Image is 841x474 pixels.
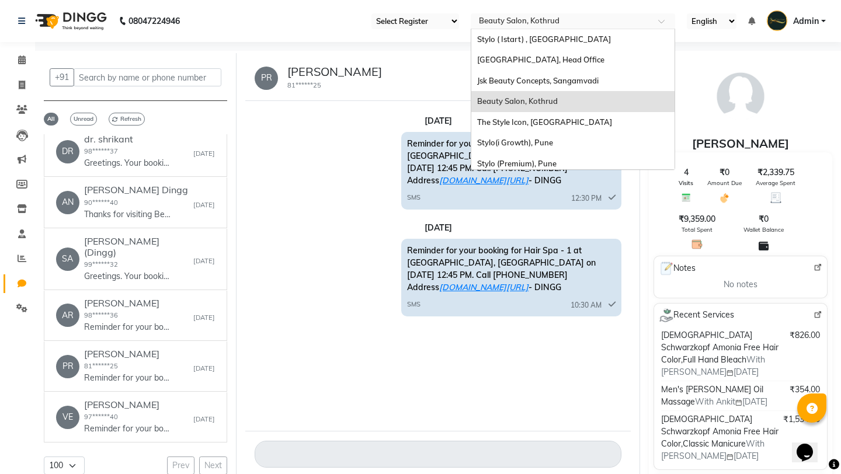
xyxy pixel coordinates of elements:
[407,138,596,186] span: Reminder for your booking for Hair Spa - 1 at [GEOGRAPHIC_DATA], [GEOGRAPHIC_DATA] on [DATE] 12:4...
[793,15,819,27] span: Admin
[84,208,172,221] p: Thanks for visiting Beauty Salon. Your bill amount is 1000. Please review us on google - [DOMAIN_...
[193,414,215,424] small: [DATE]
[84,372,172,384] p: Reminder for your booking for Hair Spa - 1 at [GEOGRAPHIC_DATA], [GEOGRAPHIC_DATA] on [DATE] 12:4...
[30,5,110,37] img: logo
[56,406,79,429] div: VE
[84,423,172,435] p: Reminder for your booking for Full Face Threading,Hair Sp... at [GEOGRAPHIC_DATA], [GEOGRAPHIC_DA...
[679,179,693,187] span: Visits
[407,299,420,309] span: SMS
[707,179,742,187] span: Amount Due
[649,135,832,152] div: [PERSON_NAME]
[407,193,420,203] span: SMS
[661,384,763,407] span: Men's [PERSON_NAME] Oil Massage
[84,270,172,283] p: Greetings. Your booking with Beauty Salon, [PERSON_NAME] at 11:00 am is confirmed. Call # [PHONE_...
[193,313,215,323] small: [DATE]
[44,113,58,126] span: All
[84,321,172,333] p: Reminder for your booking for Aloevera Youth Massage & Sc... at [GEOGRAPHIC_DATA], [GEOGRAPHIC_DA...
[759,213,769,225] span: ₹0
[193,256,215,266] small: [DATE]
[84,399,172,410] h6: [PERSON_NAME]
[255,67,278,90] div: PR
[711,67,770,126] img: avatar
[287,65,382,79] h5: [PERSON_NAME]
[56,355,79,378] div: PR
[790,384,820,396] span: ₹354.00
[193,149,215,159] small: [DATE]
[720,166,729,179] span: ₹0
[679,213,715,225] span: ₹9,359.00
[684,166,689,179] span: 4
[661,330,779,365] span: [DEMOGRAPHIC_DATA] Schwarzkopf Amonia Free Hair Color,Full Hand Bleach
[84,157,172,169] p: Greetings. Your booking with Beauty Salon, [PERSON_NAME] at 4:00 pm is confirmed. Call # [PHONE_N...
[571,193,602,204] span: 12:30 PM
[719,192,730,204] img: Amount Due Icon
[783,413,820,426] span: ₹1,534.00
[84,298,172,309] h6: [PERSON_NAME]
[84,134,172,145] h6: dr. shrikant
[682,225,713,234] span: Total Spent
[477,159,557,168] span: Stylo (Premium), Pune
[109,113,145,126] span: Refresh
[84,236,193,258] h6: [PERSON_NAME] (Dingg)
[757,166,794,179] span: ₹2,339.75
[70,113,97,126] span: Unread
[477,138,553,147] span: Stylo(i Growth), Pune
[743,225,784,234] span: Wallet Balance
[659,308,734,322] span: Recent Services
[193,364,215,374] small: [DATE]
[790,329,820,341] span: ₹826.00
[128,5,180,37] b: 08047224946
[691,239,703,250] img: Total Spent Icon
[439,175,529,186] a: [DOMAIN_NAME][URL]
[84,348,172,360] h6: [PERSON_NAME]
[477,96,558,106] span: Beauty Salon, Kothrud
[477,34,611,44] span: Stylo ( Istart) , [GEOGRAPHIC_DATA]
[571,300,602,311] span: 10:30 AM
[767,11,787,31] img: Admin
[477,76,599,85] span: Jsk Beauty Concepts, Sangamvadi
[74,68,221,86] input: Search by name or phone number
[477,117,612,127] span: The Style Icon, [GEOGRAPHIC_DATA]
[695,396,767,407] span: With Ankit [DATE]
[661,414,779,449] span: [DEMOGRAPHIC_DATA] Schwarzkopf Amonia Free Hair Color,Classic Manicure
[425,222,452,233] strong: [DATE]
[56,191,79,214] div: AN
[471,29,675,170] ng-dropdown-panel: Options list
[477,55,604,64] span: [GEOGRAPHIC_DATA], Head Office
[425,116,452,126] strong: [DATE]
[56,248,79,271] div: SA
[56,304,79,327] div: AR
[56,140,79,163] div: DR
[193,200,215,210] small: [DATE]
[770,192,781,203] img: Average Spent Icon
[407,245,596,292] span: Reminder for your booking for Hair Spa - 1 at [GEOGRAPHIC_DATA], [GEOGRAPHIC_DATA] on [DATE] 12:4...
[659,261,696,276] span: Notes
[724,278,757,291] span: No notes
[84,184,188,196] h6: [PERSON_NAME] Dingg
[439,282,529,292] a: [DOMAIN_NAME][URL]
[792,427,829,462] iframe: chat widget
[50,68,74,86] button: +91
[756,179,795,187] span: Average Spent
